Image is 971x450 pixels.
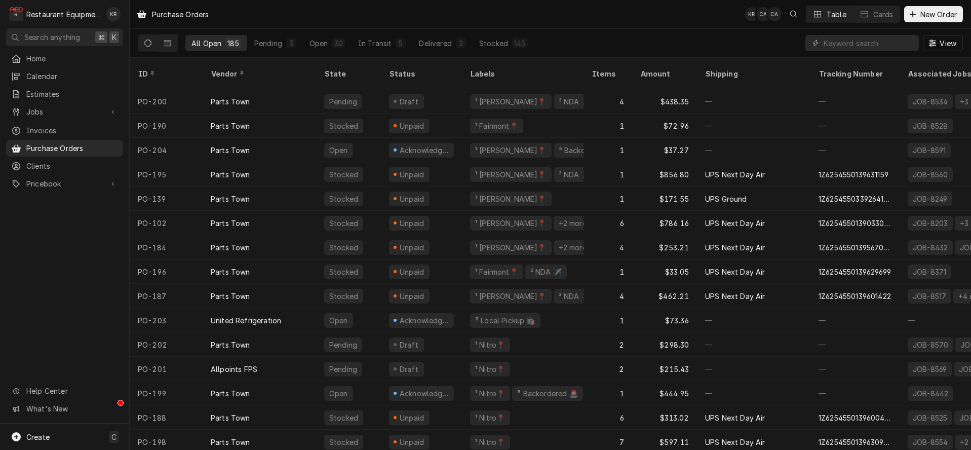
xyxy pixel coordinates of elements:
[786,6,802,22] button: Open search
[6,86,123,102] a: Estimates
[912,121,949,131] div: JOB-8528
[697,357,810,381] div: —
[632,308,697,332] div: $73.36
[358,38,392,49] div: In Transit
[819,437,891,447] div: 1Z6254550139630936
[6,383,123,399] a: Go to Help Center
[584,138,632,162] div: 1
[328,364,358,374] div: Pending
[26,106,103,117] span: Jobs
[130,332,203,357] div: PO-202
[912,145,947,156] div: JOB-8591
[584,284,632,308] div: 4
[398,291,425,302] div: Unpaid
[328,388,349,399] div: Open
[130,235,203,259] div: PO-184
[26,143,118,154] span: Purchase Orders
[458,38,464,49] div: 2
[819,68,891,79] div: Tracking Number
[479,38,508,49] div: Stocked
[130,405,203,430] div: PO-188
[389,68,452,79] div: Status
[288,38,294,49] div: 3
[211,388,250,399] div: Parts Town
[26,161,118,171] span: Clients
[130,162,203,186] div: PO-195
[111,432,116,442] span: C
[130,357,203,381] div: PO-201
[399,388,450,399] div: Acknowledged
[516,388,578,399] div: ⁵ Backordered 🚨
[697,138,810,162] div: —
[756,7,770,21] div: Chrissy Adams's Avatar
[9,7,23,21] div: R
[398,437,425,447] div: Unpaid
[824,35,914,51] input: Keyword search
[211,96,250,107] div: Parts Town
[810,357,900,381] div: —
[130,381,203,405] div: PO-199
[584,186,632,211] div: 1
[470,68,575,79] div: Labels
[514,38,525,49] div: 145
[474,364,506,374] div: ¹ Nitro📍
[705,291,765,302] div: UPS Next Day Air
[558,291,591,302] div: ² NDA ✈️
[558,169,591,180] div: ² NDA ✈️
[211,291,250,302] div: Parts Town
[558,218,588,229] div: +2 more
[328,413,359,423] div: Stocked
[191,38,221,49] div: All Open
[745,7,759,21] div: Kelli Robinette's Avatar
[328,315,349,326] div: Open
[130,284,203,308] div: PO-187
[810,308,900,332] div: —
[558,145,620,156] div: ⁵ Backordered 🚨
[130,114,203,138] div: PO-190
[398,121,425,131] div: Unpaid
[918,9,959,20] span: New Order
[584,357,632,381] div: 2
[211,194,250,204] div: Parts Town
[474,96,548,107] div: ¹ [PERSON_NAME]📍
[399,315,450,326] div: Acknowledged
[328,96,358,107] div: Pending
[399,145,450,156] div: Acknowledged
[584,211,632,235] div: 6
[819,169,888,180] div: 1Z6254550139631159
[227,38,239,49] div: 185
[810,381,900,405] div: —
[211,242,250,253] div: Parts Town
[138,68,192,79] div: ID
[6,140,123,157] a: Purchase Orders
[529,267,563,277] div: ² NDA ✈️
[474,121,519,131] div: ¹ Fairmont📍
[827,9,846,20] div: Table
[819,242,891,253] div: 1Z6254550139567050
[819,267,891,277] div: 1Z6254550139629699
[24,32,80,43] span: Search anything
[6,175,123,192] a: Go to Pricebook
[112,32,116,43] span: K
[474,340,506,350] div: ¹ Nitro📍
[26,403,117,414] span: What's New
[819,218,891,229] div: 1Z6254550139033055
[640,68,687,79] div: Amount
[558,242,588,253] div: +2 more
[697,308,810,332] div: —
[632,235,697,259] div: $253.21
[767,7,782,21] div: Chrissy Adams's Avatar
[98,32,105,43] span: ⌘
[211,267,250,277] div: Parts Town
[211,340,250,350] div: Parts Town
[254,38,282,49] div: Pending
[697,89,810,114] div: —
[130,308,203,332] div: PO-203
[26,9,101,20] div: Restaurant Equipment Diagnostics
[26,125,118,136] span: Invoices
[398,242,425,253] div: Unpaid
[130,211,203,235] div: PO-102
[211,364,257,374] div: Allpoints FPS
[6,158,123,174] a: Clients
[912,267,947,277] div: JOB-8371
